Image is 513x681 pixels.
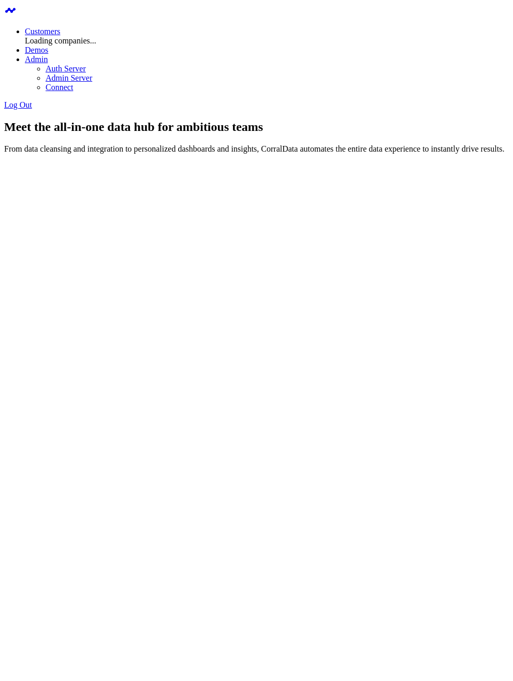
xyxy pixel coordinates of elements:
a: Connect [46,83,73,92]
a: Demos [25,46,48,54]
a: Admin [25,55,48,64]
a: Log Out [4,100,32,109]
div: Loading companies... [25,36,509,46]
p: From data cleansing and integration to personalized dashboards and insights, CorralData automates... [4,144,509,154]
a: Customers [25,27,60,36]
h1: Meet the all-in-one data hub for ambitious teams [4,120,509,134]
a: Auth Server [46,64,86,73]
a: Admin Server [46,73,92,82]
